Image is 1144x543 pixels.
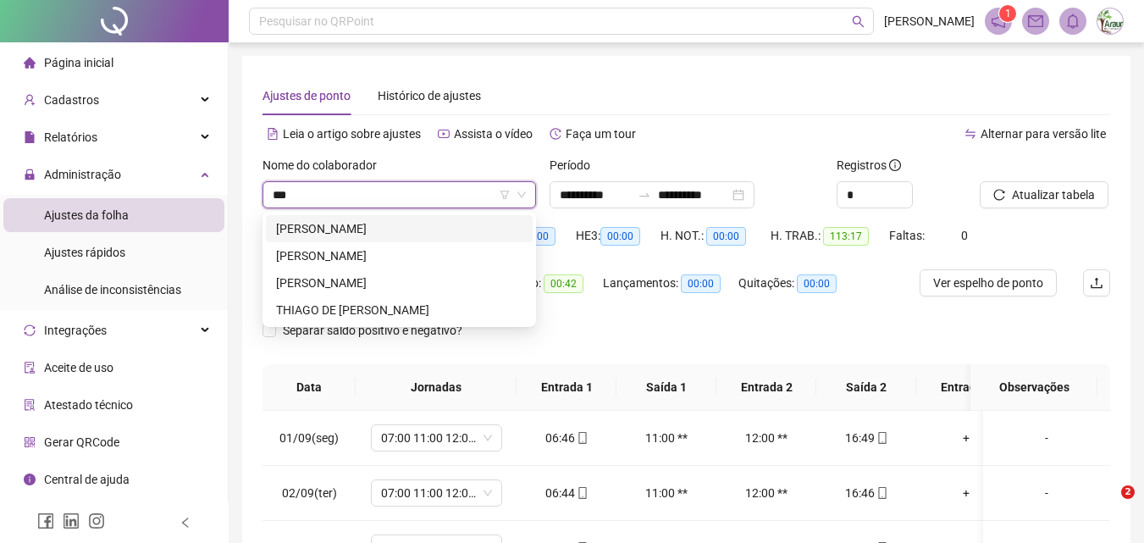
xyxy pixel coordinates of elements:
[500,190,510,200] span: filter
[566,127,636,141] span: Faça um tour
[997,429,1097,447] div: -
[999,5,1016,22] sup: 1
[263,89,351,103] span: Ajustes de ponto
[24,131,36,143] span: file
[1090,276,1103,290] span: upload
[797,274,837,293] span: 00:00
[44,56,113,69] span: Página inicial
[454,127,533,141] span: Assista o vídeo
[706,227,746,246] span: 00:00
[550,128,561,140] span: history
[276,321,469,340] span: Separar saldo positivo e negativo?
[550,156,601,175] label: Período
[276,274,522,292] div: [PERSON_NAME]
[823,227,869,246] span: 113:17
[63,513,80,529] span: linkedin
[600,227,640,246] span: 00:00
[920,269,1057,296] button: Ver espelho de ponto
[24,324,36,336] span: sync
[889,159,901,171] span: info-circle
[279,431,339,445] span: 01/09(seg)
[44,130,97,144] span: Relatórios
[993,189,1005,201] span: reload
[44,435,119,449] span: Gerar QRCode
[738,274,857,293] div: Quitações:
[266,242,533,269] div: PAULO EDUARDO LEITE DE OLIVEIRA
[981,127,1106,141] span: Alternar para versão lite
[44,324,107,337] span: Integrações
[44,93,99,107] span: Cadastros
[1121,485,1135,499] span: 2
[575,487,589,499] span: mobile
[930,484,1003,502] div: +
[830,429,903,447] div: 16:49
[660,226,771,246] div: H. NOT.:
[984,378,1084,396] span: Observações
[37,513,54,529] span: facebook
[266,215,533,242] div: ANA PAULA RODRIGUES
[964,128,976,140] span: swap
[378,89,481,103] span: Histórico de ajustes
[266,269,533,296] div: PAULO RICARDO MELO RODRIGUES
[44,208,129,222] span: Ajustes da folha
[771,226,889,246] div: H. TRAB.:
[681,274,721,293] span: 00:00
[24,436,36,448] span: qrcode
[530,429,603,447] div: 06:46
[1028,14,1043,29] span: mail
[44,398,133,412] span: Atestado técnico
[44,168,121,181] span: Administração
[530,484,603,502] div: 06:44
[961,229,968,242] span: 0
[1012,186,1095,204] span: Atualizar tabela
[576,226,660,246] div: HE 3:
[276,219,522,238] div: [PERSON_NAME]
[88,513,105,529] span: instagram
[889,229,927,242] span: Faltas:
[24,399,36,411] span: solution
[44,361,113,374] span: Aceite de uso
[517,364,616,411] th: Entrada 1
[356,364,517,411] th: Jornadas
[44,473,130,486] span: Central de ajuda
[276,301,522,319] div: THIAGO DE [PERSON_NAME]
[180,517,191,529] span: left
[837,156,901,175] span: Registros
[1086,485,1127,526] iframe: Intercom live chat
[24,169,36,180] span: lock
[875,487,888,499] span: mobile
[1005,8,1011,19] span: 1
[24,474,36,485] span: info-circle
[44,283,181,296] span: Análise de inconsistências
[1065,14,1080,29] span: bell
[544,274,583,293] span: 00:42
[830,484,903,502] div: 16:46
[997,484,1097,502] div: -
[638,188,651,202] span: swap-right
[381,480,492,506] span: 07:00 11:00 12:00 17:00
[852,15,865,28] span: search
[980,181,1108,208] button: Atualizar tabela
[24,362,36,374] span: audit
[1097,8,1123,34] img: 48028
[991,14,1006,29] span: notification
[816,364,916,411] th: Saída 2
[875,432,888,444] span: mobile
[263,364,356,411] th: Data
[933,274,1043,292] span: Ver espelho de ponto
[263,156,388,175] label: Nome do colaborador
[282,486,337,500] span: 02/09(ter)
[283,127,421,141] span: Leia o artigo sobre ajustes
[716,364,816,411] th: Entrada 2
[970,364,1097,411] th: Observações
[44,246,125,259] span: Ajustes rápidos
[638,188,651,202] span: to
[24,57,36,69] span: home
[916,364,1016,411] th: Entrada 3
[930,429,1003,447] div: +
[276,247,522,265] div: [PERSON_NAME]
[616,364,716,411] th: Saída 1
[381,425,492,451] span: 07:00 11:00 12:00 17:00
[24,94,36,106] span: user-add
[267,128,279,140] span: file-text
